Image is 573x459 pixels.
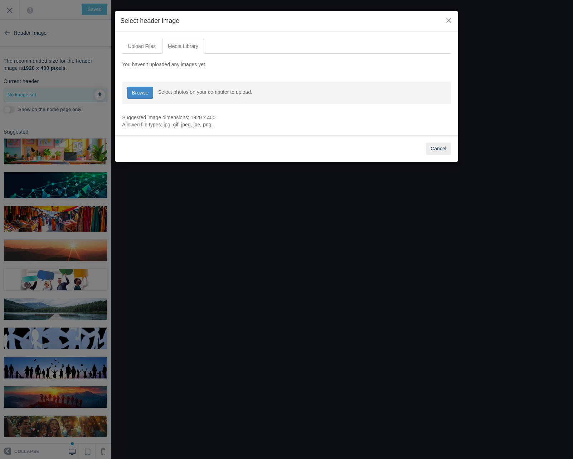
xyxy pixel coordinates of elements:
[426,142,451,155] button: Cancel
[162,39,204,54] a: Media Library
[120,16,453,26] h4: Select header image
[122,61,451,68] p: You haven't uploaded any images yet.
[122,39,161,54] a: Upload Files
[127,87,153,99] a: Browse
[158,89,252,95] span: Select photos on your computer to upload.
[445,16,453,24] button: ×
[122,122,213,127] span: Allowed file types: jpg, gif, jpeg, jpe, png.
[122,115,215,120] span: Suggested image dimensions: 1920 x 400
